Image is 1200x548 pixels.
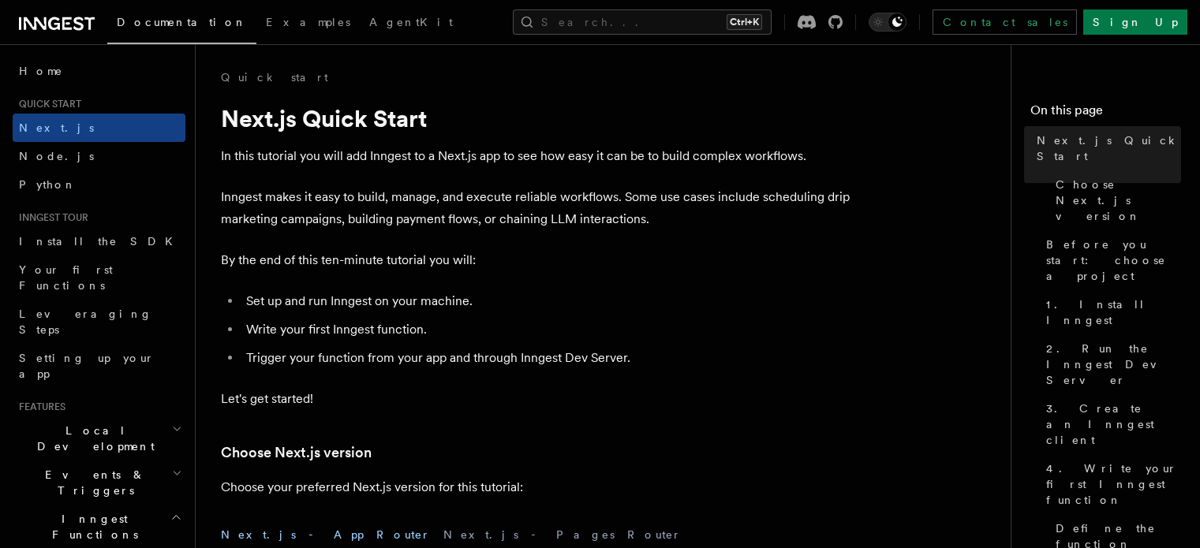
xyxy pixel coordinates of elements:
a: Next.js [13,114,185,142]
a: Next.js Quick Start [1030,126,1181,170]
a: AgentKit [360,5,462,43]
a: 3. Create an Inngest client [1040,394,1181,454]
span: Node.js [19,150,94,162]
span: Next.js [19,121,94,134]
a: 1. Install Inngest [1040,290,1181,334]
a: Sign Up [1083,9,1187,35]
a: Setting up your app [13,344,185,388]
a: Contact sales [933,9,1077,35]
p: In this tutorial you will add Inngest to a Next.js app to see how easy it can be to build complex... [221,145,852,167]
button: Events & Triggers [13,460,185,505]
a: Node.js [13,142,185,170]
span: Inngest Functions [13,511,170,542]
a: Choose Next.js version [1049,170,1181,230]
span: Before you start: choose a project [1046,237,1181,284]
span: Local Development [13,423,172,454]
a: Python [13,170,185,199]
a: 2. Run the Inngest Dev Server [1040,334,1181,394]
h1: Next.js Quick Start [221,104,852,132]
a: Home [13,57,185,85]
a: Before you start: choose a project [1040,230,1181,290]
span: Choose Next.js version [1056,177,1181,224]
h4: On this page [1030,101,1181,126]
a: Leveraging Steps [13,300,185,344]
span: Leveraging Steps [19,308,152,336]
a: Quick start [221,69,328,85]
span: Examples [266,16,350,28]
span: Your first Functions [19,263,113,292]
span: Quick start [13,98,81,110]
button: Local Development [13,416,185,460]
span: Features [13,401,65,413]
p: Let's get started! [221,388,852,410]
a: Choose Next.js version [221,442,372,464]
a: 4. Write your first Inngest function [1040,454,1181,514]
p: Choose your preferred Next.js version for this tutorial: [221,476,852,498]
a: Documentation [107,5,256,44]
span: Install the SDK [19,235,182,248]
span: Documentation [117,16,247,28]
a: Examples [256,5,360,43]
li: Trigger your function from your app and through Inngest Dev Server. [241,347,852,369]
span: 3. Create an Inngest client [1046,401,1181,448]
span: Next.js Quick Start [1037,132,1181,164]
button: Toggle dark mode [869,13,907,32]
a: Install the SDK [13,227,185,255]
button: Search...Ctrl+K [513,9,772,35]
p: By the end of this ten-minute tutorial you will: [221,249,852,271]
span: Events & Triggers [13,467,172,498]
span: 1. Install Inngest [1046,296,1181,328]
span: 2. Run the Inngest Dev Server [1046,341,1181,388]
a: Your first Functions [13,255,185,300]
p: Inngest makes it easy to build, manage, and execute reliable workflows. Some use cases include sc... [221,186,852,230]
li: Write your first Inngest function. [241,319,852,341]
span: Python [19,178,77,191]
span: 4. Write your first Inngest function [1046,460,1181,508]
li: Set up and run Inngest on your machine. [241,290,852,312]
span: AgentKit [369,16,453,28]
span: Inngest tour [13,211,88,224]
span: Home [19,63,63,79]
span: Setting up your app [19,352,155,380]
kbd: Ctrl+K [727,14,762,30]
